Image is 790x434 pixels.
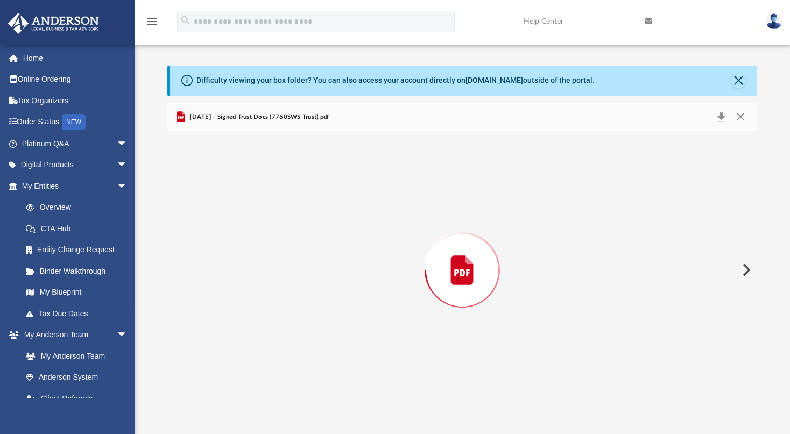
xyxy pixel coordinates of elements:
[15,367,138,388] a: Anderson System
[766,13,782,29] img: User Pic
[8,133,144,154] a: Platinum Q&Aarrow_drop_down
[15,239,144,261] a: Entity Change Request
[731,110,750,125] button: Close
[15,282,138,303] a: My Blueprint
[62,114,86,130] div: NEW
[8,324,138,346] a: My Anderson Teamarrow_drop_down
[8,154,144,176] a: Digital Productsarrow_drop_down
[465,76,523,84] a: [DOMAIN_NAME]
[196,75,595,86] div: Difficulty viewing your box folder? You can also access your account directly on outside of the p...
[117,154,138,176] span: arrow_drop_down
[8,47,144,69] a: Home
[15,260,144,282] a: Binder Walkthrough
[15,388,138,409] a: Client Referrals
[145,15,158,28] i: menu
[5,13,102,34] img: Anderson Advisors Platinum Portal
[8,175,144,197] a: My Entitiesarrow_drop_down
[117,133,138,155] span: arrow_drop_down
[180,15,192,26] i: search
[15,303,144,324] a: Tax Due Dates
[145,20,158,28] a: menu
[167,103,757,409] div: Preview
[15,345,133,367] a: My Anderson Team
[117,175,138,197] span: arrow_drop_down
[8,69,144,90] a: Online Ordering
[15,218,144,239] a: CTA Hub
[187,112,329,122] span: [DATE] - Signed Trust Docs (7760SWS Trust).pdf
[733,255,757,285] button: Next File
[15,197,144,218] a: Overview
[117,324,138,346] span: arrow_drop_down
[731,73,746,88] button: Close
[711,110,731,125] button: Download
[8,111,144,133] a: Order StatusNEW
[8,90,144,111] a: Tax Organizers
